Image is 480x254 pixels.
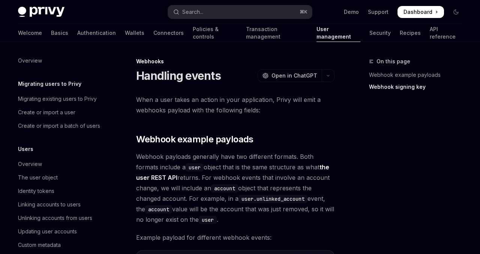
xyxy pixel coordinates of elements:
[450,6,462,18] button: Toggle dark mode
[376,57,410,66] span: On this page
[369,69,468,81] a: Webhook example payloads
[18,7,64,17] img: dark logo
[12,238,108,252] a: Custom metadata
[12,157,108,171] a: Overview
[51,24,68,42] a: Basics
[316,24,360,42] a: User management
[18,24,42,42] a: Welcome
[18,200,81,209] div: Linking accounts to users
[258,69,322,82] button: Open in ChatGPT
[153,24,184,42] a: Connectors
[136,58,334,65] div: Webhooks
[12,119,108,133] a: Create or import a batch of users
[344,8,359,16] a: Demo
[136,151,334,225] span: Webhook payloads generally have two different formats. Both formats include a object that is the ...
[18,94,97,103] div: Migrating existing users to Privy
[125,24,144,42] a: Wallets
[430,24,462,42] a: API reference
[300,9,307,15] span: ⌘ K
[136,69,221,82] h1: Handling events
[211,184,238,193] code: account
[18,173,58,182] div: The user object
[18,56,42,65] div: Overview
[238,195,307,203] code: user.unlinked_account
[18,227,77,236] div: Updating user accounts
[403,8,432,16] span: Dashboard
[12,198,108,211] a: Linking accounts to users
[12,184,108,198] a: Identity tokens
[18,121,100,130] div: Create or import a batch of users
[12,211,108,225] a: Unlinking accounts from users
[12,171,108,184] a: The user object
[397,6,444,18] a: Dashboard
[18,214,92,223] div: Unlinking accounts from users
[136,94,334,115] span: When a user takes an action in your application, Privy will emit a webhooks payload with the foll...
[199,216,217,224] code: user
[186,163,204,172] code: user
[18,160,42,169] div: Overview
[12,54,108,67] a: Overview
[168,5,312,19] button: Open search
[368,8,388,16] a: Support
[18,145,33,154] h5: Users
[18,187,54,196] div: Identity tokens
[136,133,253,145] span: Webhook example payloads
[77,24,116,42] a: Authentication
[12,225,108,238] a: Updating user accounts
[400,24,421,42] a: Recipes
[246,24,307,42] a: Transaction management
[18,108,75,117] div: Create or import a user
[182,7,203,16] div: Search...
[18,79,81,88] h5: Migrating users to Privy
[369,24,391,42] a: Security
[369,81,468,93] a: Webhook signing key
[145,205,172,214] code: account
[271,72,317,79] span: Open in ChatGPT
[12,92,108,106] a: Migrating existing users to Privy
[18,241,61,250] div: Custom metadata
[12,106,108,119] a: Create or import a user
[193,24,237,42] a: Policies & controls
